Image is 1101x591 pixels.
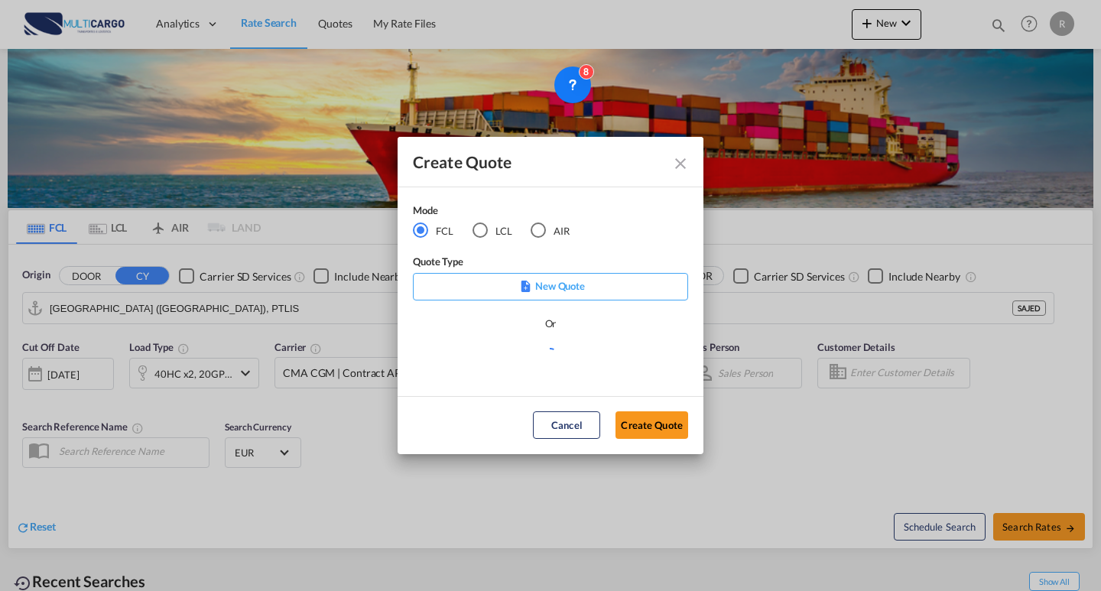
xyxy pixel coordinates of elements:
[413,254,688,273] div: Quote Type
[545,316,557,331] div: Or
[413,203,589,222] div: Mode
[473,222,512,239] md-radio-button: LCL
[615,411,688,439] button: Create Quote
[533,411,600,439] button: Cancel
[413,222,453,239] md-radio-button: FCL
[413,152,661,171] div: Create Quote
[398,137,703,454] md-dialog: Create QuoteModeFCL LCLAIR ...
[418,278,683,294] p: New Quote
[671,154,690,173] md-icon: Close dialog
[413,273,688,300] div: New Quote
[665,148,693,176] button: Close dialog
[531,222,570,239] md-radio-button: AIR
